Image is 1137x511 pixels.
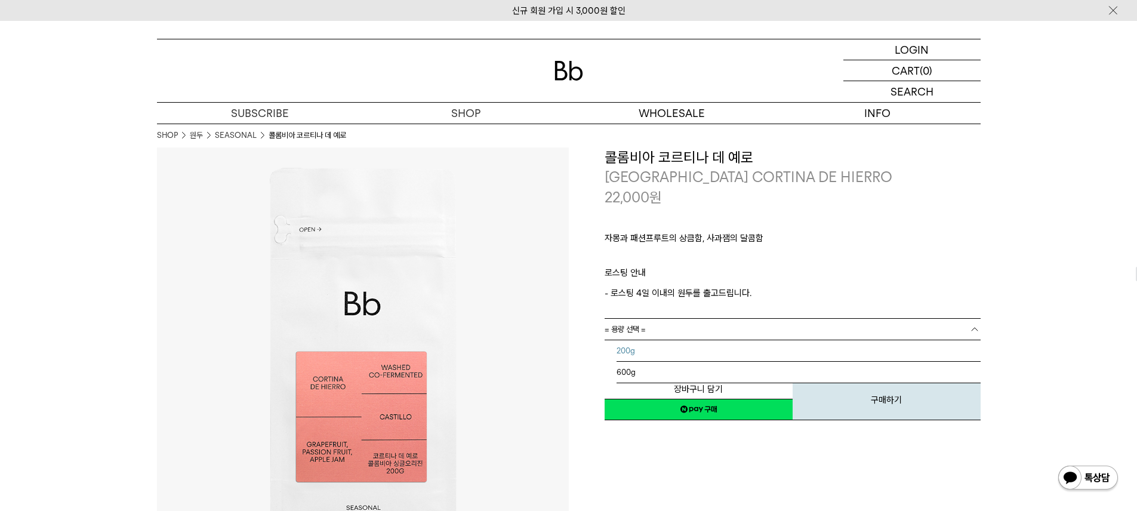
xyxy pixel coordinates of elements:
a: SEASONAL [215,130,257,141]
a: 원두 [190,130,203,141]
img: 카카오톡 채널 1:1 채팅 버튼 [1057,464,1119,493]
p: CART [892,60,920,81]
button: 장바구니 담기 [605,378,793,399]
a: LOGIN [843,39,981,60]
a: CART (0) [843,60,981,81]
p: 22,000 [605,187,662,208]
h3: 콜롬비아 코르티나 데 예로 [605,147,981,168]
li: 600g [617,362,981,383]
span: 원 [649,189,662,206]
a: 신규 회원 가입 시 3,000원 할인 [512,5,625,16]
li: 200g [617,340,981,362]
p: 자몽과 패션프루트의 상큼함, 사과잼의 달콤함 [605,231,981,251]
p: ㅤ [605,251,981,266]
a: 새창 [605,399,793,420]
span: = 용량 선택 = [605,319,646,340]
button: 구매하기 [793,378,981,420]
p: (0) [920,60,932,81]
li: 콜롬비아 코르티나 데 예로 [269,130,346,141]
a: SHOP [157,130,178,141]
img: 로고 [554,61,583,81]
a: SUBSCRIBE [157,103,363,124]
p: LOGIN [895,39,929,60]
a: SHOP [363,103,569,124]
p: - 로스팅 4일 이내의 원두를 출고드립니다. [605,286,981,300]
p: SEARCH [891,81,933,102]
p: WHOLESALE [569,103,775,124]
p: 로스팅 안내 [605,266,981,286]
p: [GEOGRAPHIC_DATA] CORTINA DE HIERRO [605,167,981,187]
p: INFO [775,103,981,124]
